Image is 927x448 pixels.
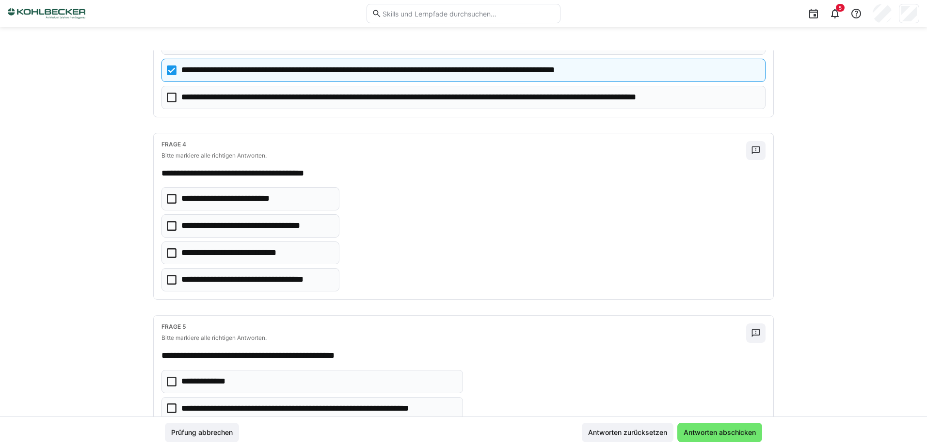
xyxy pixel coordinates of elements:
input: Skills und Lernpfade durchsuchen… [382,9,555,18]
button: Prüfung abbrechen [165,423,239,442]
button: Antworten zurücksetzen [582,423,673,442]
button: Antworten abschicken [677,423,762,442]
span: Antworten zurücksetzen [587,428,669,437]
p: Bitte markiere alle richtigen Antworten. [161,152,746,160]
p: Bitte markiere alle richtigen Antworten. [161,334,746,342]
span: Antworten abschicken [682,428,757,437]
h4: Frage 4 [161,141,746,148]
h4: Frage 5 [161,323,746,330]
span: 5 [839,5,842,11]
span: Prüfung abbrechen [170,428,234,437]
